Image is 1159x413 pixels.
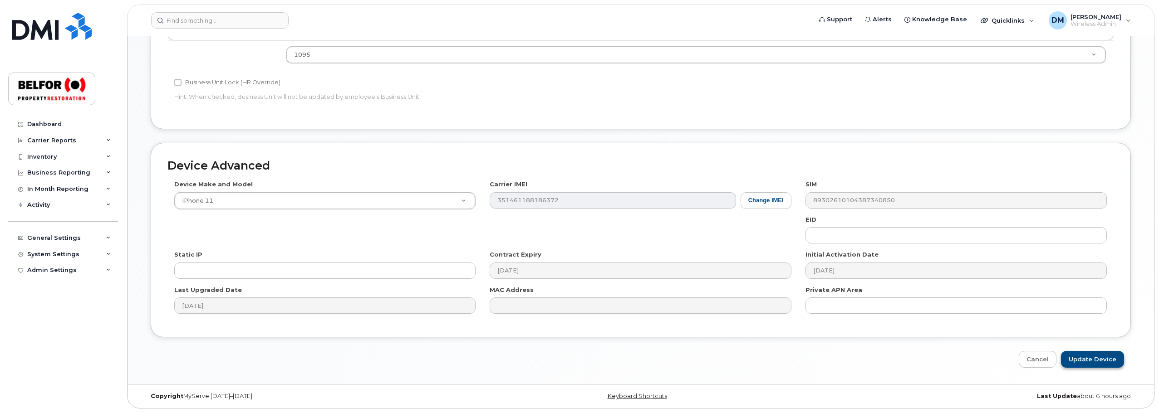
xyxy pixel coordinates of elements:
div: Dan Maiuri [1042,11,1137,29]
span: Wireless Admin [1071,20,1121,28]
span: Alerts [873,15,892,24]
div: about 6 hours ago [806,393,1138,400]
input: Update Device [1061,351,1124,368]
span: Support [827,15,852,24]
span: iPhone 11 [177,197,213,205]
label: Last Upgraded Date [174,286,242,294]
a: 1095 [286,47,1105,63]
strong: Copyright [151,393,183,399]
label: EID [805,215,816,224]
span: Quicklinks [992,17,1025,24]
label: Private APN Area [805,286,862,294]
a: iPhone 11 [175,193,475,209]
input: Find something... [151,12,289,29]
a: Keyboard Shortcuts [608,393,667,399]
span: 1095 [294,51,310,58]
label: Static IP [174,250,202,259]
input: Business Unit Lock (HR Override) [174,79,182,86]
button: Change IMEI [741,192,791,209]
a: Support [813,10,859,29]
label: Business Unit Lock (HR Override) [174,77,280,88]
label: MAC Address [490,286,534,294]
span: DM [1051,15,1064,26]
span: [PERSON_NAME] [1071,13,1121,20]
strong: Last Update [1037,393,1077,399]
a: Knowledge Base [898,10,973,29]
label: Device Make and Model [174,180,253,189]
h2: Device Advanced [167,160,1114,172]
label: Carrier IMEI [490,180,527,189]
label: Contract Expiry [490,250,541,259]
a: Alerts [859,10,898,29]
label: SIM [805,180,817,189]
label: Initial Activation Date [805,250,879,259]
div: Quicklinks [974,11,1041,29]
div: MyServe [DATE]–[DATE] [144,393,475,400]
a: Cancel [1019,351,1056,368]
span: Knowledge Base [912,15,967,24]
p: Hint: When checked, Business Unit will not be updated by employee's Business Unit [174,92,791,101]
